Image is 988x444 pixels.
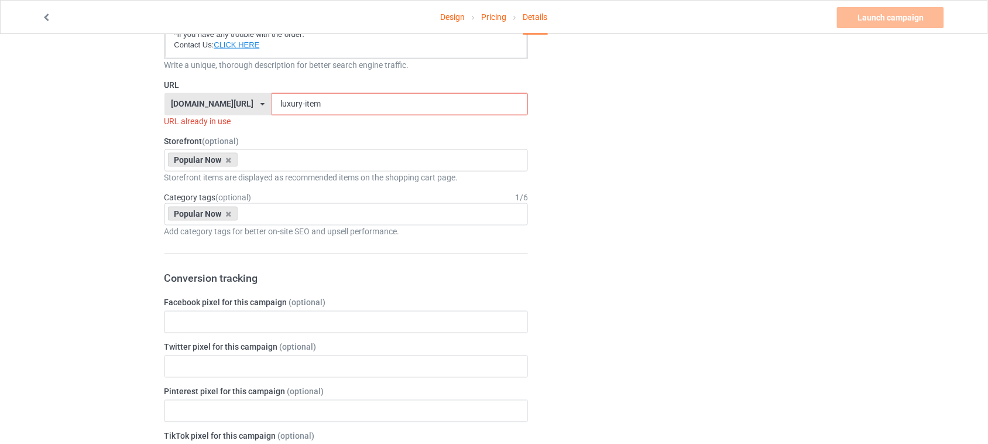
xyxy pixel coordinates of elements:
[171,100,253,108] div: [DOMAIN_NAME][URL]
[481,1,506,33] a: Pricing
[214,40,259,49] a: CLICK HERE
[164,226,529,237] div: Add category tags for better on-site SEO and upsell performance.
[164,79,529,91] label: URL
[174,40,519,51] p: Contact Us:
[164,386,529,398] label: Pinterest pixel for this campaign
[216,193,252,202] span: (optional)
[440,1,465,33] a: Design
[203,136,239,146] span: (optional)
[515,192,528,203] div: 1 / 6
[164,297,529,309] label: Facebook pixel for this campaign
[174,29,519,40] p: If you have any trouble with the order:
[164,431,529,442] label: TikTok pixel for this campaign
[168,153,238,167] div: Popular Now
[164,172,529,183] div: Storefront items are displayed as recommended items on the shopping cart page.
[164,192,252,203] label: Category tags
[164,341,529,353] label: Twitter pixel for this campaign
[164,115,529,127] div: URL already in use
[280,343,317,352] span: (optional)
[164,135,529,147] label: Storefront
[278,432,315,441] span: (optional)
[168,207,238,221] div: Popular Now
[289,298,326,308] span: (optional)
[287,387,324,397] span: (optional)
[164,271,529,285] h3: Conversion tracking
[523,1,548,35] div: Details
[164,59,529,71] div: Write a unique, thorough description for better search engine traffic.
